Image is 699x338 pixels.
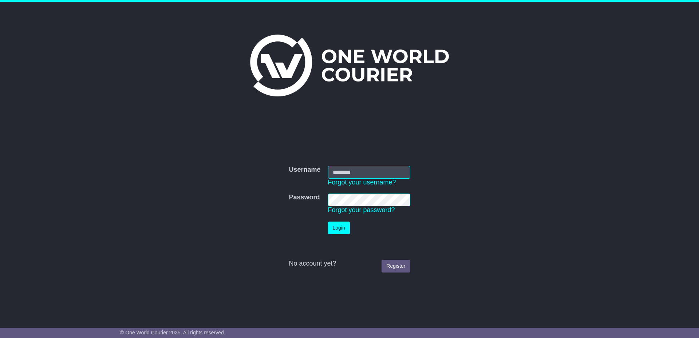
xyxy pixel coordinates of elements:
a: Forgot your username? [328,179,396,186]
a: Forgot your password? [328,206,395,214]
div: No account yet? [289,260,410,268]
button: Login [328,222,350,234]
label: Username [289,166,320,174]
label: Password [289,194,320,202]
img: One World [250,35,449,96]
a: Register [382,260,410,273]
span: © One World Courier 2025. All rights reserved. [120,330,225,335]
